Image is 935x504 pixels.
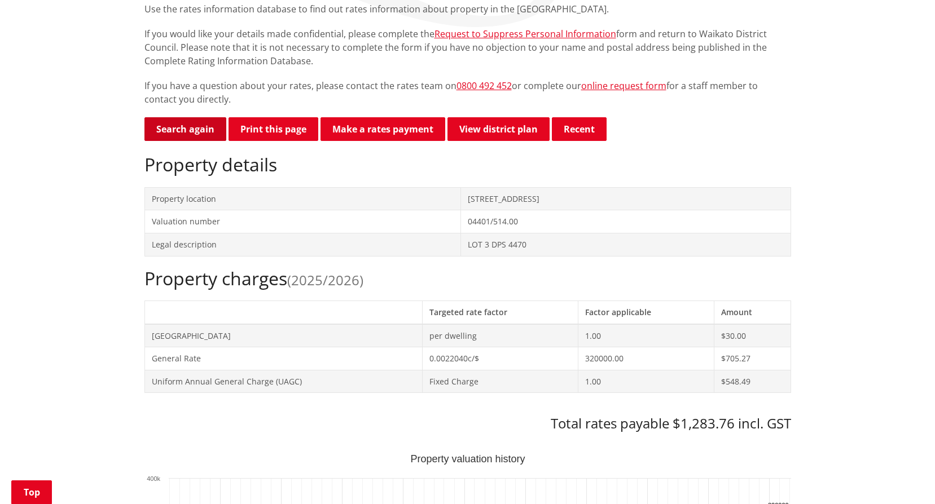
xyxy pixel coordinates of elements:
[447,117,550,141] a: View district plan
[144,233,461,256] td: Legal description
[144,347,423,370] td: General Rate
[461,210,791,233] td: 04401/514.00
[578,300,714,324] th: Factor applicable
[578,347,714,370] td: 320000.00
[229,117,318,141] button: Print this page
[144,2,791,16] p: Use the rates information database to find out rates information about property in the [GEOGRAPHI...
[144,27,791,68] p: If you would like your details made confidential, please complete the form and return to Waikato ...
[144,415,791,432] h3: Total rates payable $1,283.76 incl. GST
[144,370,423,393] td: Uniform Annual General Charge (UAGC)
[714,370,791,393] td: $548.49
[410,453,525,465] text: Property valuation history
[144,324,423,347] td: [GEOGRAPHIC_DATA]
[434,28,616,40] a: Request to Suppress Personal Information
[461,233,791,256] td: LOT 3 DPS 4470
[714,347,791,370] td: $705.27
[714,324,791,347] td: $30.00
[423,347,578,370] td: 0.0022040c/$
[321,117,445,141] a: Make a rates payment
[144,210,461,233] td: Valuation number
[144,268,791,289] h2: Property charges
[287,271,363,289] span: (2025/2026)
[144,117,226,141] a: Search again
[147,475,160,482] text: 400k
[423,300,578,324] th: Targeted rate factor
[144,154,791,175] h2: Property details
[423,324,578,347] td: per dwelling
[581,79,666,92] a: online request form
[714,300,791,324] th: Amount
[461,187,791,210] td: [STREET_ADDRESS]
[578,324,714,347] td: 1.00
[11,480,52,504] a: Top
[144,187,461,210] td: Property location
[423,370,578,393] td: Fixed Charge
[883,457,924,497] iframe: Messenger Launcher
[456,79,512,92] a: 0800 492 452
[578,370,714,393] td: 1.00
[144,79,791,106] p: If you have a question about your rates, please contact the rates team on or complete our for a s...
[552,117,607,141] button: Recent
